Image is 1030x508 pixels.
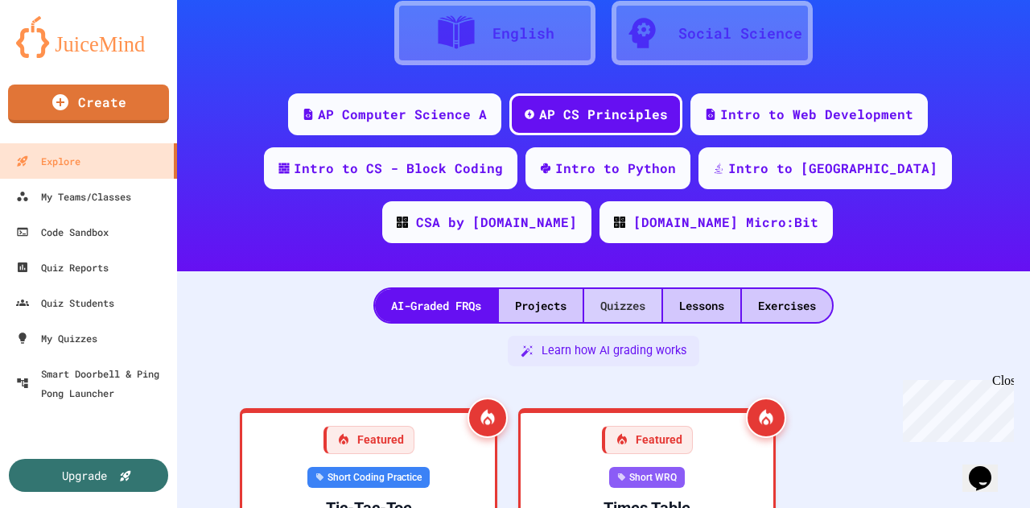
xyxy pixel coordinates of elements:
div: My Teams/Classes [16,187,131,206]
div: Quizzes [584,289,661,322]
div: Intro to [GEOGRAPHIC_DATA] [728,159,937,178]
div: Quiz Reports [16,258,109,277]
img: CODE_logo_RGB.png [614,217,625,228]
div: Upgrade [62,467,107,484]
div: Featured [323,426,414,454]
div: Quiz Students [16,293,114,312]
div: Featured [602,426,693,454]
div: AI-Graded FRQs [375,289,497,322]
div: AP Computer Science A [318,105,487,124]
div: CSA by [DOMAIN_NAME] [416,213,577,232]
div: Code Sandbox [16,222,109,242]
div: Intro to CS - Block Coding [294,159,503,178]
span: Learn how AI grading works [542,342,686,360]
div: Short WRQ [609,467,685,488]
div: Intro to Python [555,159,676,178]
div: Smart Doorbell & Ping Pong Launcher [16,364,171,403]
img: CODE_logo_RGB.png [397,217,408,228]
div: Lessons [663,289,740,322]
div: AP CS Principles [539,105,668,124]
div: Social Science [678,23,802,44]
div: Explore [16,151,80,171]
div: Short Coding Practice [307,467,430,488]
div: My Quizzes [16,328,97,348]
iframe: chat widget [896,374,1014,442]
iframe: chat widget [962,444,1014,492]
div: Intro to Web Development [720,105,913,124]
a: Create [8,85,169,123]
div: Projects [499,289,583,322]
div: Exercises [742,289,832,322]
div: Chat with us now!Close [6,6,111,102]
img: logo-orange.svg [16,16,161,58]
div: [DOMAIN_NAME] Micro:Bit [633,213,818,232]
div: English [492,23,554,44]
